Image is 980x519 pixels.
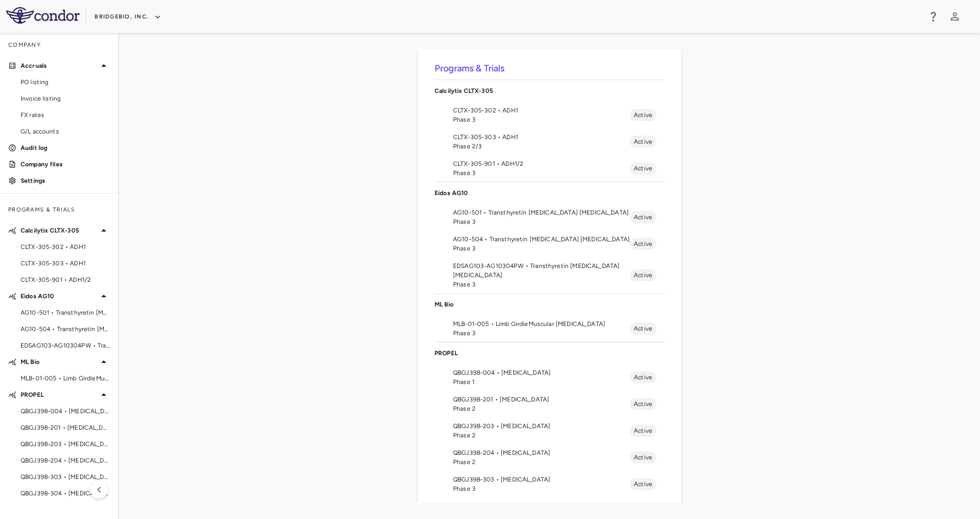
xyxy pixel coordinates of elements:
span: FX rates [21,110,110,120]
span: Active [630,271,656,280]
span: Active [630,399,656,409]
span: QBGJ398-303 • [MEDICAL_DATA] [21,472,110,482]
h6: Programs & Trials [435,62,665,75]
div: Eidos AG10 [435,182,665,204]
span: Phase 3 [453,115,630,124]
span: CLTX-305-303 • ADH1 [453,132,630,142]
li: CLTX-305-901 • ADH1/2Phase 3Active [435,155,665,182]
p: Accruals [21,61,98,70]
p: ML Bio [435,300,665,309]
li: QBGJ398-004 • [MEDICAL_DATA]Phase 1Active [435,364,665,391]
span: QBGJ398-204 • [MEDICAL_DATA] [453,448,630,457]
span: AG10-501 • Transthyretin [MEDICAL_DATA] [MEDICAL_DATA] [21,308,110,317]
p: Eidos AG10 [21,292,98,301]
span: Invoice listing [21,94,110,103]
li: QBGJ398-303 • [MEDICAL_DATA]Phase 3Active [435,471,665,497]
span: Active [630,453,656,462]
p: Eidos AG10 [435,188,665,198]
span: QBGJ398-004 • [MEDICAL_DATA] [453,368,630,377]
span: Phase 2/3 [453,142,630,151]
span: Phase 3 [453,329,630,338]
span: QBGJ398-303 • [MEDICAL_DATA] [453,475,630,484]
span: Phase 2 [453,457,630,467]
span: Active [630,213,656,222]
p: Calcilytix CLTX-305 [435,86,665,95]
li: CLTX-305-303 • ADH1Phase 2/3Active [435,128,665,155]
p: PROPEL [435,349,665,358]
span: QBGJ398-201 • [MEDICAL_DATA] [21,423,110,432]
li: QBGJ398-204 • [MEDICAL_DATA]Phase 2Active [435,444,665,471]
span: Phase 2 [453,431,630,440]
p: PROPEL [21,390,98,399]
div: PROPEL [435,342,665,364]
img: logo-full-SnFGN8VE.png [6,7,80,24]
p: Audit log [21,143,110,152]
p: Company files [21,160,110,169]
span: QBGJ398-203 • [MEDICAL_DATA] [453,421,630,431]
span: CLTX-305-302 • ADH1 [21,242,110,252]
span: Active [630,239,656,248]
span: QBGJ398-004 • [MEDICAL_DATA] [21,407,110,416]
span: CLTX-305-901 • ADH1/2 [21,275,110,284]
span: AG10-504 • Transthyretin [MEDICAL_DATA] [MEDICAL_DATA] [21,324,110,334]
button: BridgeBio, Inc. [95,9,161,25]
span: AG10-504 • Transthyretin [MEDICAL_DATA] [MEDICAL_DATA] [453,235,630,244]
li: CLTX-305-302 • ADH1Phase 3Active [435,102,665,128]
span: G/L accounts [21,127,110,136]
span: QBGJ398-304 • [MEDICAL_DATA] [21,489,110,498]
span: Active [630,137,656,146]
div: ML Bio [435,294,665,315]
span: PO listing [21,78,110,87]
span: Phase 3 [453,244,630,253]
span: Phase 3 [453,168,630,178]
span: Active [630,479,656,489]
p: ML Bio [21,357,98,367]
span: EDSAG103-AG10304PW • Transthyretin [MEDICAL_DATA] [MEDICAL_DATA] [453,261,630,280]
li: AG10-501 • Transthyretin [MEDICAL_DATA] [MEDICAL_DATA]Phase 3Active [435,204,665,230]
li: AG10-504 • Transthyretin [MEDICAL_DATA] [MEDICAL_DATA]Phase 3Active [435,230,665,257]
span: Phase 3 [453,484,630,493]
span: Active [630,426,656,435]
span: AG10-501 • Transthyretin [MEDICAL_DATA] [MEDICAL_DATA] [453,208,630,217]
span: Active [630,324,656,333]
span: Phase 2 [453,404,630,413]
span: CLTX-305-901 • ADH1/2 [453,159,630,168]
div: Calcilytix CLTX-305 [435,80,665,102]
p: Settings [21,176,110,185]
span: Active [630,373,656,382]
span: QBGJ398-304 • [MEDICAL_DATA] [453,502,630,511]
span: Phase 3 [453,280,630,289]
span: Active [630,164,656,173]
span: CLTX-305-303 • ADH1 [21,259,110,268]
span: Active [630,110,656,120]
span: MLB-01-005 • Limb GirdleMuscular [MEDICAL_DATA] [21,374,110,383]
li: QBGJ398-203 • [MEDICAL_DATA]Phase 2Active [435,417,665,444]
li: QBGJ398-201 • [MEDICAL_DATA]Phase 2Active [435,391,665,417]
li: MLB-01-005 • Limb GirdleMuscular [MEDICAL_DATA]Phase 3Active [435,315,665,342]
span: QBGJ398-204 • [MEDICAL_DATA] [21,456,110,465]
span: Phase 1 [453,377,630,387]
span: QBGJ398-203 • [MEDICAL_DATA] [21,439,110,449]
span: CLTX-305-302 • ADH1 [453,106,630,115]
span: QBGJ398-201 • [MEDICAL_DATA] [453,395,630,404]
li: EDSAG103-AG10304PW • Transthyretin [MEDICAL_DATA] [MEDICAL_DATA]Phase 3Active [435,257,665,293]
span: EDSAG103-AG10304PW • Transthyretin [MEDICAL_DATA] [MEDICAL_DATA] [21,341,110,350]
p: Calcilytix CLTX-305 [21,226,98,235]
span: Phase 3 [453,217,630,226]
span: MLB-01-005 • Limb GirdleMuscular [MEDICAL_DATA] [453,319,630,329]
